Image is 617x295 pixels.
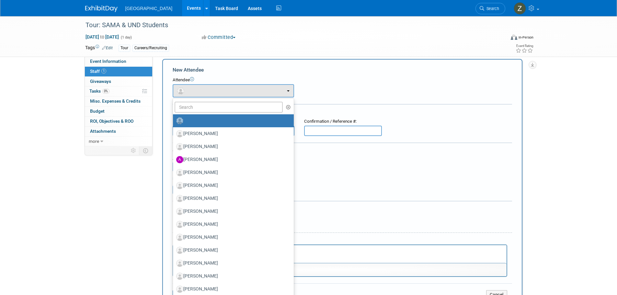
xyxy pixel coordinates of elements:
div: Tour: SAMA & UND Students [83,19,496,31]
button: Committed [200,34,238,41]
div: New Attendee [173,66,512,74]
img: Associate-Profile-5.png [176,247,183,254]
img: Associate-Profile-5.png [176,260,183,267]
a: Misc. Expenses & Credits [85,96,152,106]
div: Registration / Ticket Info (optional) [173,109,512,115]
img: Associate-Profile-5.png [176,143,183,150]
span: Giveaways [90,79,111,84]
span: Budget [90,108,105,114]
a: Budget [85,107,152,116]
td: Tags [85,44,113,52]
label: [PERSON_NAME] [176,129,287,139]
label: [PERSON_NAME] [176,142,287,152]
span: Misc. Expenses & Credits [90,98,141,104]
img: A.jpg [176,156,183,163]
div: Notes [173,237,507,244]
a: ROI, Objectives & ROO [85,117,152,126]
a: Giveaways [85,77,152,86]
img: Associate-Profile-5.png [176,286,183,293]
img: Zoe Graham [514,2,526,15]
label: [PERSON_NAME] [176,271,287,281]
img: Associate-Profile-5.png [176,195,183,202]
div: Attendee [173,77,512,83]
img: ExhibitDay [85,6,118,12]
img: Associate-Profile-5.png [176,182,183,189]
td: Personalize Event Tab Strip [128,146,139,155]
a: Staff1 [85,67,152,76]
div: Event Format [467,34,534,43]
a: Tasks0% [85,86,152,96]
a: Event Information [85,57,152,66]
img: Associate-Profile-5.png [176,208,183,215]
div: Misc. Attachments & Notes [173,206,512,212]
a: Edit [102,46,113,50]
a: Search [475,3,505,14]
img: Associate-Profile-5.png [176,169,183,176]
div: Confirmation / Reference #: [304,119,382,125]
div: Careers/Recruiting [132,45,169,51]
label: [PERSON_NAME] [176,154,287,165]
span: [DATE] [DATE] [85,34,119,40]
img: Associate-Profile-5.png [176,130,183,137]
label: [PERSON_NAME] [176,232,287,243]
label: [PERSON_NAME] [176,284,287,294]
span: more [89,139,99,144]
label: [PERSON_NAME] [176,180,287,191]
input: Search [175,102,283,113]
span: Attachments [90,129,116,134]
span: Search [484,6,499,11]
a: more [85,137,152,146]
img: Format-Inperson.png [511,35,517,40]
div: Event Rating [516,44,533,48]
label: [PERSON_NAME] [176,219,287,230]
span: Tasks [89,88,109,94]
div: Cost: [173,148,512,154]
span: ROI, Objectives & ROO [90,119,133,124]
div: In-Person [518,35,533,40]
span: to [99,34,105,40]
label: [PERSON_NAME] [176,258,287,268]
label: [PERSON_NAME] [176,206,287,217]
label: [PERSON_NAME] [176,167,287,178]
span: 1 [101,69,106,74]
img: Associate-Profile-5.png [176,234,183,241]
span: Staff [90,69,106,74]
div: Tour [119,45,130,51]
span: (1 day) [120,35,132,40]
span: [GEOGRAPHIC_DATA] [125,6,173,11]
span: Event Information [90,59,126,64]
a: Attachments [85,127,152,136]
img: Associate-Profile-5.png [176,221,183,228]
img: Unassigned-User-Icon.png [176,117,183,124]
label: [PERSON_NAME] [176,245,287,255]
span: 0% [102,89,109,94]
img: Associate-Profile-5.png [176,273,183,280]
label: [PERSON_NAME] [176,193,287,204]
iframe: Rich Text Area [173,245,507,263]
td: Toggle Event Tabs [139,146,152,155]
